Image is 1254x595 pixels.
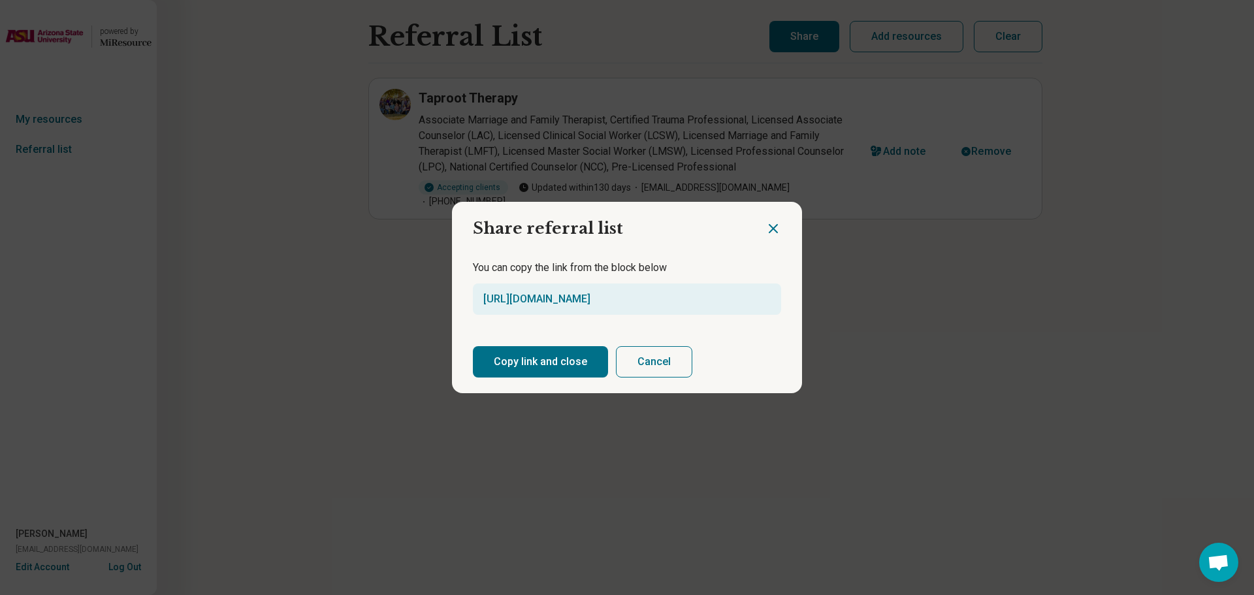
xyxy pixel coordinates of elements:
p: You can copy the link from the block below [473,260,781,276]
button: Copy link and close [473,346,608,378]
button: Cancel [616,346,692,378]
h2: Share referral list [452,202,765,245]
button: Close dialog [765,221,781,236]
a: [URL][DOMAIN_NAME] [483,293,590,305]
